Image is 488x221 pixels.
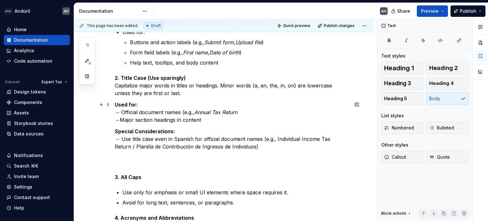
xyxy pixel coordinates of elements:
a: Design tokens [4,87,70,97]
div: Text styles [381,53,405,59]
a: Settings [4,182,70,192]
a: Storybook stories [4,118,70,128]
strong: 4. Acronyms and Abbreviations [115,215,194,221]
div: Contact support [14,194,50,201]
button: Notifications [4,150,70,161]
div: Components [14,99,42,106]
strong: 3. All Caps [115,174,141,180]
a: Documentation [4,35,70,45]
span: Heading 3 [384,80,411,86]
em: Annual Tax Return [194,109,237,115]
span: Preview [421,8,439,14]
span: Share [397,8,410,14]
button: Share [388,5,414,17]
span: Heading 4 [429,80,454,86]
p: → Use title case even in Spanish for official document names (e.g., Individual Income Tax Return ... [115,128,349,158]
em: Upload file [235,39,262,45]
button: Contact support [4,192,70,203]
span: Heading 1 [384,65,414,71]
button: Heading 3 [381,77,424,90]
button: Publish [451,5,485,17]
span: Bulleted [429,125,454,131]
p: Help text, tooltips, and body content [130,59,349,66]
div: Block actions [381,211,406,216]
strong: 2. Title Case (Use sparingly) [115,75,186,81]
div: Data sources [14,131,44,137]
div: Notifications [14,152,43,159]
span: Expert Tax [42,79,62,85]
div: Invite team [14,173,39,180]
a: Data sources [4,129,70,139]
button: Heading 2 [426,62,469,74]
p: Form field labels (e.g., , ) [130,49,349,56]
span: Draft [151,23,161,28]
button: Expert Tax [39,78,70,86]
span: Quick preview [283,23,310,28]
button: Callout [381,151,424,163]
button: Help [4,203,70,213]
button: Search ⌘K [4,161,70,171]
button: Publish changes [316,21,357,30]
p: → Official document names (e.g., Major section headings in content [115,101,349,124]
div: Block actions [381,209,412,218]
a: Components [4,97,70,107]
a: Assets [4,108,70,118]
button: Heading 1 [381,62,424,74]
div: Settings [14,184,32,190]
span: Heading 2 [429,65,458,71]
div: List styles [381,113,404,119]
a: Analytics [4,45,70,56]
button: Preview [417,5,448,17]
em: Date of birth [209,49,240,56]
div: Search ⌘K [14,163,38,169]
div: AH [64,9,69,14]
span: Publish changes [324,23,355,28]
div: Design tokens [14,89,46,95]
span: This page has been edited. [87,23,139,28]
span: Heading 5 [384,95,407,102]
div: Other styles [381,142,408,148]
div: Code automation [14,58,52,64]
em: Submit form [204,39,234,45]
span: Quote [429,154,450,160]
p: Used for: [122,28,349,36]
p: Capitalize major words in titles or headings. Minor words (a, an, the, in, on) are lowercase unle... [115,74,349,97]
button: Heading 5 [381,92,424,105]
em: → [115,117,120,123]
p: Buttons and action labels (e.g., , ) [130,38,349,46]
div: Documentation [79,8,139,14]
div: Andúril [15,8,30,14]
p: Use only for emphasis or small UI elements where space requires it. [122,189,349,196]
a: Home [4,24,70,35]
button: AndúrilAH [1,4,72,18]
em: First name [183,49,208,56]
button: Heading 4 [426,77,469,90]
button: Quote [426,151,469,163]
div: Assets [14,110,29,116]
a: Invite team [4,171,70,182]
span: 4 [87,61,92,66]
span: Numbered [384,125,414,131]
div: Dataset [5,79,20,85]
div: Documentation [14,37,48,43]
div: AH [381,9,386,14]
a: Code automation [4,56,70,66]
button: Bulleted [426,121,469,134]
span: Callout [384,154,406,160]
p: Avoid for long text, sentences, or paragraphs. [122,199,349,206]
div: Home [14,26,27,33]
div: Storybook stories [14,120,53,127]
button: Quick preview [275,21,313,30]
span: Publish [460,8,476,14]
strong: Special Considerations: [115,128,175,135]
img: 572984b3-56a8-419d-98bc-7b186c70b928.png [4,7,12,15]
button: Numbered [381,121,424,134]
div: Help [14,205,24,211]
strong: Used for: [115,101,138,108]
div: Analytics [14,47,34,54]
